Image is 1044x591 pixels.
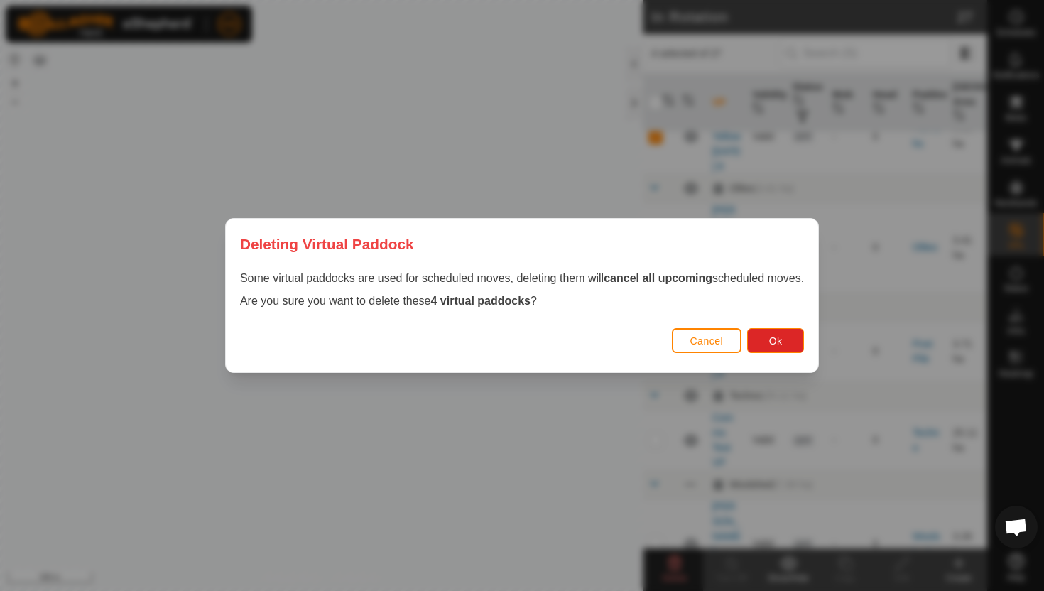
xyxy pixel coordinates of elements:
[769,335,783,347] span: Ok
[240,272,804,284] span: Some virtual paddocks are used for scheduled moves, deleting them will scheduled moves.
[431,295,531,307] strong: 4 virtual paddocks
[690,335,724,347] span: Cancel
[240,233,414,255] span: Deleting Virtual Paddock
[995,506,1038,548] div: Open chat
[747,328,804,353] button: Ok
[604,272,712,284] strong: cancel all upcoming
[240,295,537,307] span: Are you sure you want to delete these ?
[672,328,742,353] button: Cancel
